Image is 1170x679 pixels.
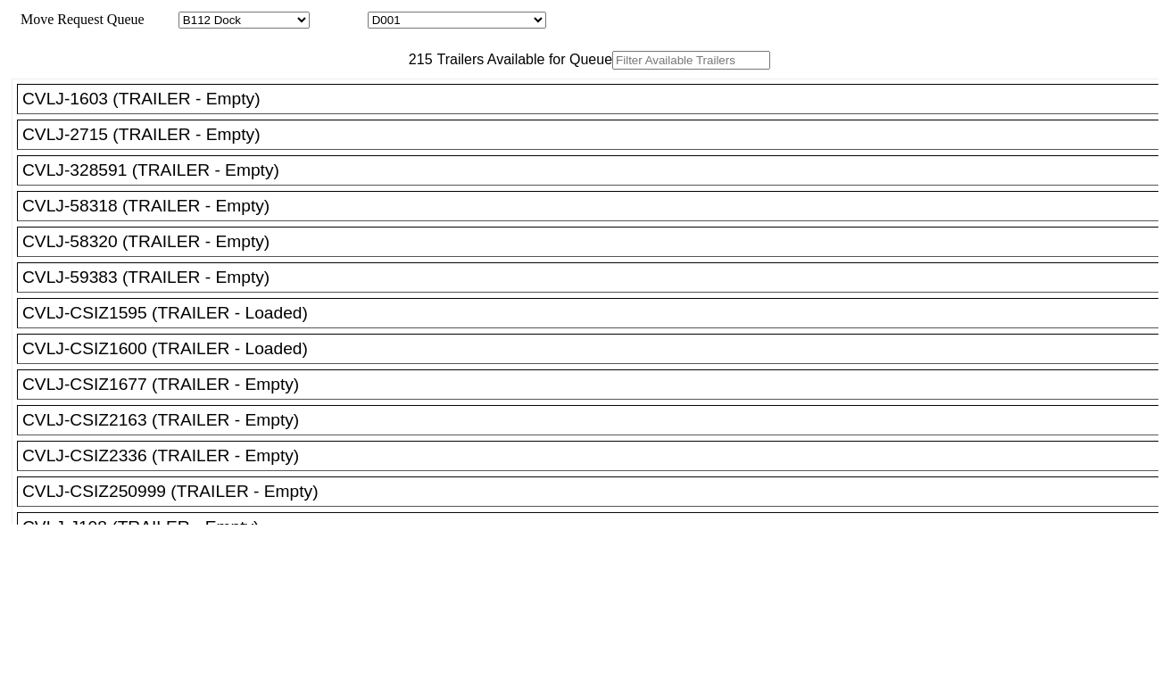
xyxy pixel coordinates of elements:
[22,518,1169,537] div: CVLJ-J108 (TRAILER - Empty)
[22,196,1169,216] div: CVLJ-58318 (TRAILER - Empty)
[22,125,1169,145] div: CVLJ-2715 (TRAILER - Empty)
[12,12,145,27] span: Move Request Queue
[22,482,1169,501] div: CVLJ-CSIZ250999 (TRAILER - Empty)
[22,232,1169,252] div: CVLJ-58320 (TRAILER - Empty)
[147,12,175,27] span: Area
[313,12,364,27] span: Location
[433,52,613,67] span: Trailers Available for Queue
[22,268,1169,287] div: CVLJ-59383 (TRAILER - Empty)
[612,51,770,70] input: Filter Available Trailers
[22,303,1169,323] div: CVLJ-CSIZ1595 (TRAILER - Loaded)
[22,410,1169,430] div: CVLJ-CSIZ2163 (TRAILER - Empty)
[22,375,1169,394] div: CVLJ-CSIZ1677 (TRAILER - Empty)
[22,89,1169,109] div: CVLJ-1603 (TRAILER - Empty)
[400,52,433,67] span: 215
[22,161,1169,180] div: CVLJ-328591 (TRAILER - Empty)
[22,446,1169,466] div: CVLJ-CSIZ2336 (TRAILER - Empty)
[22,339,1169,359] div: CVLJ-CSIZ1600 (TRAILER - Loaded)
